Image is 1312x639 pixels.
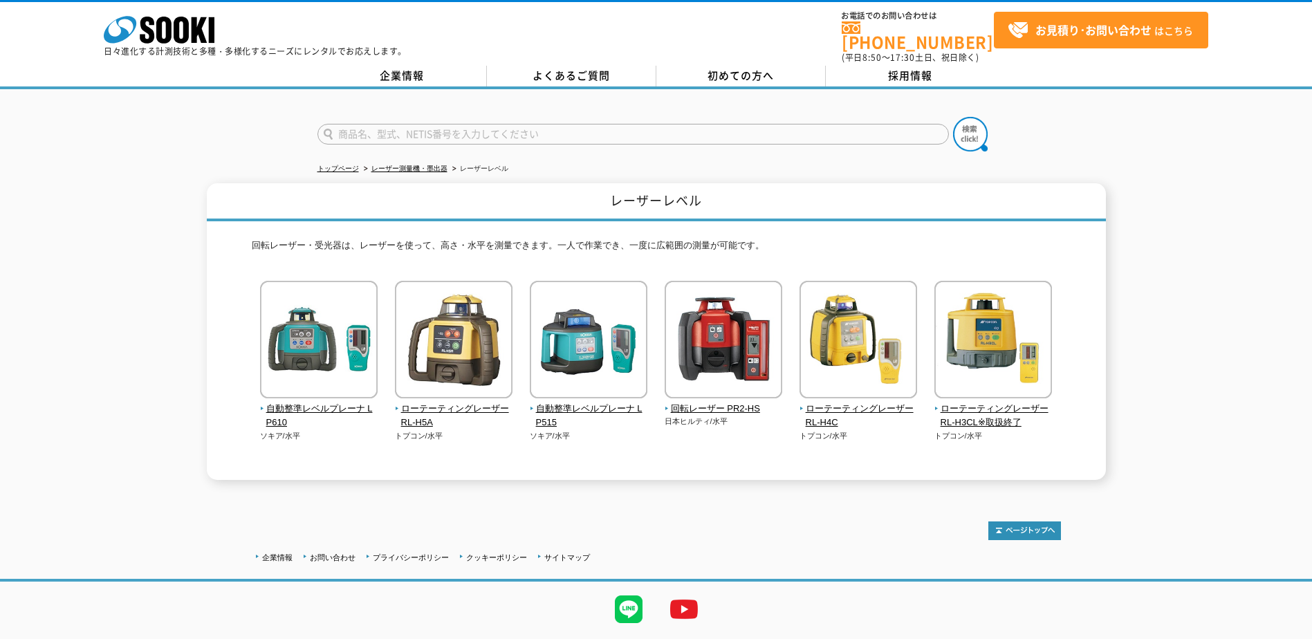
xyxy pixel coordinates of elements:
[934,389,1053,430] a: ローテーティングレーザー RL-H3CL※取扱終了
[373,553,449,562] a: プライバシーポリシー
[601,582,656,637] img: LINE
[665,416,783,427] p: 日本ヒルティ/水平
[800,281,917,402] img: ローテーティングレーザー RL-H4C
[317,124,949,145] input: 商品名、型式、NETIS番号を入力してください
[395,430,513,442] p: トプコン/水平
[371,165,447,172] a: レーザー測量機・墨出器
[104,47,407,55] p: 日々進化する計測技術と多種・多様化するニーズにレンタルでお応えします。
[260,389,378,430] a: 自動整準レベルプレーナ LP610
[466,553,527,562] a: クッキーポリシー
[842,51,979,64] span: (平日 ～ 土日、祝日除く)
[665,389,783,416] a: 回転レーザー PR2-HS
[800,430,918,442] p: トプコン/水平
[988,521,1061,540] img: トップページへ
[934,402,1053,431] span: ローテーティングレーザー RL-H3CL※取扱終了
[800,402,918,431] span: ローテーティングレーザー RL-H4C
[530,389,648,430] a: 自動整準レベルプレーナ LP515
[487,66,656,86] a: よくあるご質問
[800,389,918,430] a: ローテーティングレーザー RL-H4C
[708,68,774,83] span: 初めての方へ
[934,430,1053,442] p: トプコン/水平
[207,183,1106,221] h1: レーザーレベル
[262,553,293,562] a: 企業情報
[862,51,882,64] span: 8:50
[530,281,647,402] img: 自動整準レベルプレーナ LP515
[656,66,826,86] a: 初めての方へ
[530,430,648,442] p: ソキア/水平
[826,66,995,86] a: 採用情報
[994,12,1208,48] a: お見積り･お問い合わせはこちら
[842,21,994,50] a: [PHONE_NUMBER]
[450,162,508,176] li: レーザーレベル
[890,51,915,64] span: 17:30
[310,553,355,562] a: お問い合わせ
[665,281,782,402] img: 回転レーザー PR2-HS
[842,12,994,20] span: お電話でのお問い合わせは
[530,402,648,431] span: 自動整準レベルプレーナ LP515
[260,402,378,431] span: 自動整準レベルプレーナ LP610
[953,117,988,151] img: btn_search.png
[665,402,783,416] span: 回転レーザー PR2-HS
[395,402,513,431] span: ローテーティングレーザー RL-H5A
[317,66,487,86] a: 企業情報
[544,553,590,562] a: サイトマップ
[395,389,513,430] a: ローテーティングレーザー RL-H5A
[934,281,1052,402] img: ローテーティングレーザー RL-H3CL※取扱終了
[260,430,378,442] p: ソキア/水平
[252,239,1061,260] p: 回転レーザー・受光器は、レーザーを使って、高さ・水平を測量できます。一人で作業でき、一度に広範囲の測量が可能です。
[656,582,712,637] img: YouTube
[260,281,378,402] img: 自動整準レベルプレーナ LP610
[395,281,512,402] img: ローテーティングレーザー RL-H5A
[317,165,359,172] a: トップページ
[1008,20,1193,41] span: はこちら
[1035,21,1152,38] strong: お見積り･お問い合わせ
